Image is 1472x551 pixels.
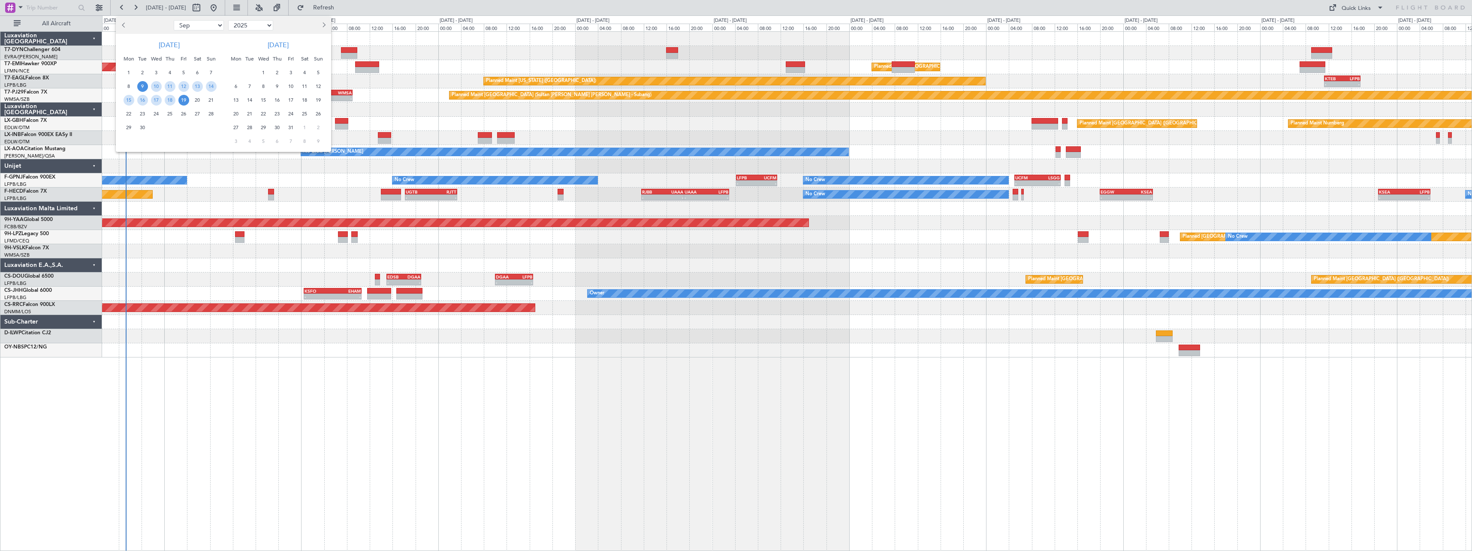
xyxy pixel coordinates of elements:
div: 4-10-2025 [298,66,311,79]
span: 2 [272,67,283,78]
div: 9-11-2025 [311,134,325,148]
div: 7-9-2025 [204,66,218,79]
div: 1-10-2025 [256,66,270,79]
span: 17 [286,95,296,106]
span: 5 [178,67,189,78]
span: 27 [192,109,203,119]
span: 1 [299,122,310,133]
span: 4 [244,136,255,147]
span: 25 [165,109,175,119]
div: 14-9-2025 [204,79,218,93]
div: 8-11-2025 [298,134,311,148]
div: 9-10-2025 [270,79,284,93]
span: 24 [151,109,162,119]
span: 23 [137,109,148,119]
div: 25-9-2025 [163,107,177,121]
button: Next month [319,18,328,32]
span: 18 [165,95,175,106]
div: 12-9-2025 [177,79,190,93]
div: 3-11-2025 [229,134,243,148]
span: 30 [272,122,283,133]
div: 14-10-2025 [243,93,256,107]
span: 28 [206,109,217,119]
div: Sat [298,52,311,66]
div: 4-11-2025 [243,134,256,148]
div: 1-11-2025 [298,121,311,134]
div: 6-11-2025 [270,134,284,148]
div: 2-10-2025 [270,66,284,79]
span: 10 [151,81,162,92]
span: 6 [231,81,241,92]
div: Wed [149,52,163,66]
div: 18-9-2025 [163,93,177,107]
div: 26-9-2025 [177,107,190,121]
span: 4 [165,67,175,78]
span: 9 [272,81,283,92]
span: 29 [124,122,134,133]
div: 5-9-2025 [177,66,190,79]
div: 21-9-2025 [204,93,218,107]
div: Mon [122,52,136,66]
span: 3 [286,67,296,78]
div: 30-9-2025 [136,121,149,134]
span: 23 [272,109,283,119]
div: Sat [190,52,204,66]
span: 27 [231,122,241,133]
div: 8-9-2025 [122,79,136,93]
div: 11-9-2025 [163,79,177,93]
div: Fri [284,52,298,66]
span: 8 [258,81,269,92]
div: 5-10-2025 [311,66,325,79]
div: 11-10-2025 [298,79,311,93]
div: 28-10-2025 [243,121,256,134]
span: 12 [178,81,189,92]
span: 19 [313,95,324,106]
div: 19-9-2025 [177,93,190,107]
span: 7 [244,81,255,92]
span: 31 [286,122,296,133]
div: 24-9-2025 [149,107,163,121]
button: Previous month [119,18,129,32]
div: 31-10-2025 [284,121,298,134]
div: 3-10-2025 [284,66,298,79]
span: 20 [231,109,241,119]
span: 17 [151,95,162,106]
span: 6 [192,67,203,78]
div: 17-10-2025 [284,93,298,107]
span: 5 [258,136,269,147]
span: 10 [286,81,296,92]
div: 13-10-2025 [229,93,243,107]
span: 11 [165,81,175,92]
span: 7 [286,136,296,147]
div: Mon [229,52,243,66]
div: Sun [311,52,325,66]
select: Select month [174,20,224,30]
div: 9-9-2025 [136,79,149,93]
div: 29-9-2025 [122,121,136,134]
div: 8-10-2025 [256,79,270,93]
div: Thu [163,52,177,66]
span: 19 [178,95,189,106]
div: 2-9-2025 [136,66,149,79]
span: 11 [299,81,310,92]
span: 7 [206,67,217,78]
div: 1-9-2025 [122,66,136,79]
span: 6 [272,136,283,147]
div: 29-10-2025 [256,121,270,134]
div: 10-10-2025 [284,79,298,93]
div: Sun [204,52,218,66]
span: 12 [313,81,324,92]
div: 7-11-2025 [284,134,298,148]
span: 13 [192,81,203,92]
span: 1 [124,67,134,78]
span: 9 [313,136,324,147]
div: Wed [256,52,270,66]
div: 30-10-2025 [270,121,284,134]
div: 22-9-2025 [122,107,136,121]
div: 18-10-2025 [298,93,311,107]
span: 8 [124,81,134,92]
span: 8 [299,136,310,147]
span: 30 [137,122,148,133]
div: Tue [243,52,256,66]
div: 16-10-2025 [270,93,284,107]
